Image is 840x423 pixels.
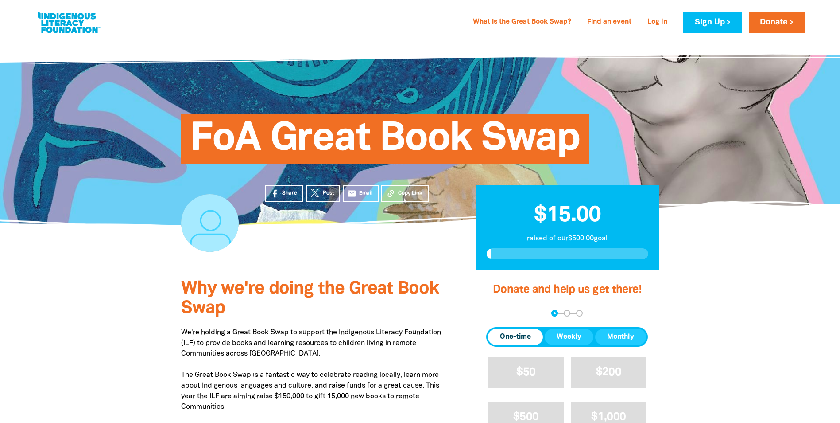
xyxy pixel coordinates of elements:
[534,205,601,226] span: $15.00
[591,412,626,422] span: $1,000
[381,185,429,202] button: Copy Link
[488,329,543,345] button: One-time
[398,189,422,197] span: Copy Link
[551,310,558,317] button: Navigate to step 1 of 3 to enter your donation amount
[564,310,570,317] button: Navigate to step 2 of 3 to enter your details
[545,329,593,345] button: Weekly
[571,357,646,388] button: $200
[488,357,564,388] button: $50
[557,332,581,342] span: Weekly
[576,310,583,317] button: Navigate to step 3 of 3 to enter your payment details
[190,121,580,164] span: FoA Great Book Swap
[323,189,334,197] span: Post
[493,285,642,295] span: Donate and help us get there!
[595,329,646,345] button: Monthly
[181,281,439,317] span: Why we're doing the Great Book Swap
[516,367,535,377] span: $50
[582,15,637,29] a: Find an event
[500,332,531,342] span: One-time
[596,367,621,377] span: $200
[513,412,538,422] span: $500
[642,15,673,29] a: Log In
[347,189,356,198] i: email
[359,189,372,197] span: Email
[486,327,648,347] div: Donation frequency
[607,332,634,342] span: Monthly
[487,233,648,244] p: raised of our $500.00 goal
[306,185,340,202] a: Post
[468,15,577,29] a: What is the Great Book Swap?
[265,185,303,202] a: Share
[749,12,805,33] a: Donate
[683,12,741,33] a: Sign Up
[282,189,297,197] span: Share
[343,185,379,202] a: emailEmail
